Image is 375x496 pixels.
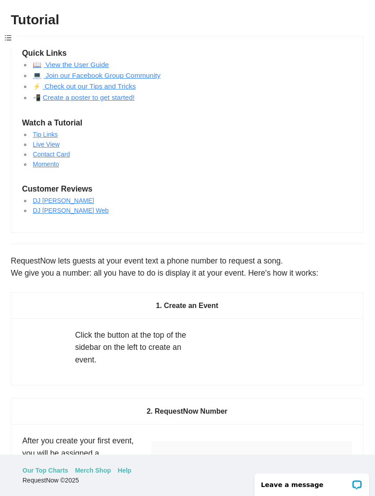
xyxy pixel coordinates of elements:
a: Live View [33,141,60,148]
span: open book [33,83,43,90]
span: Watch a Tutorial [22,117,82,130]
a: DJ [PERSON_NAME] [33,197,94,204]
a: open book Join our Facebook Group Community [33,71,161,79]
a: Momento [33,161,59,168]
div: RequestNow lets guests at your event text a phone number to request a song. We give you a number:... [11,255,364,280]
a: open book View the User Guide [33,61,109,68]
div: 2. RequestNow Number [22,398,352,424]
a: Our Top Charts [22,465,68,475]
h2: Tutorial [11,11,364,29]
a: Contact Card [33,151,70,158]
div: 1. Create an Event [22,293,352,318]
div: RequestNow © 2025 [22,475,350,485]
a: DJ [PERSON_NAME] Web [33,207,109,214]
a: Tip Links [33,131,58,138]
iframe: LiveChat chat widget [249,468,375,496]
a: Help [118,465,131,475]
span: open book [33,61,44,68]
span: mobile device [33,94,43,101]
a: Check out our Tips and Tricks [43,82,136,90]
span: Click the button at the top of the sidebar on the left to create an event. [75,331,186,364]
span: Customer Reviews [22,183,93,196]
a: Create a poster to get started! [43,94,134,101]
span: open book [33,71,44,79]
span: Quick Links [22,47,67,60]
a: Merch Shop [75,465,111,475]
